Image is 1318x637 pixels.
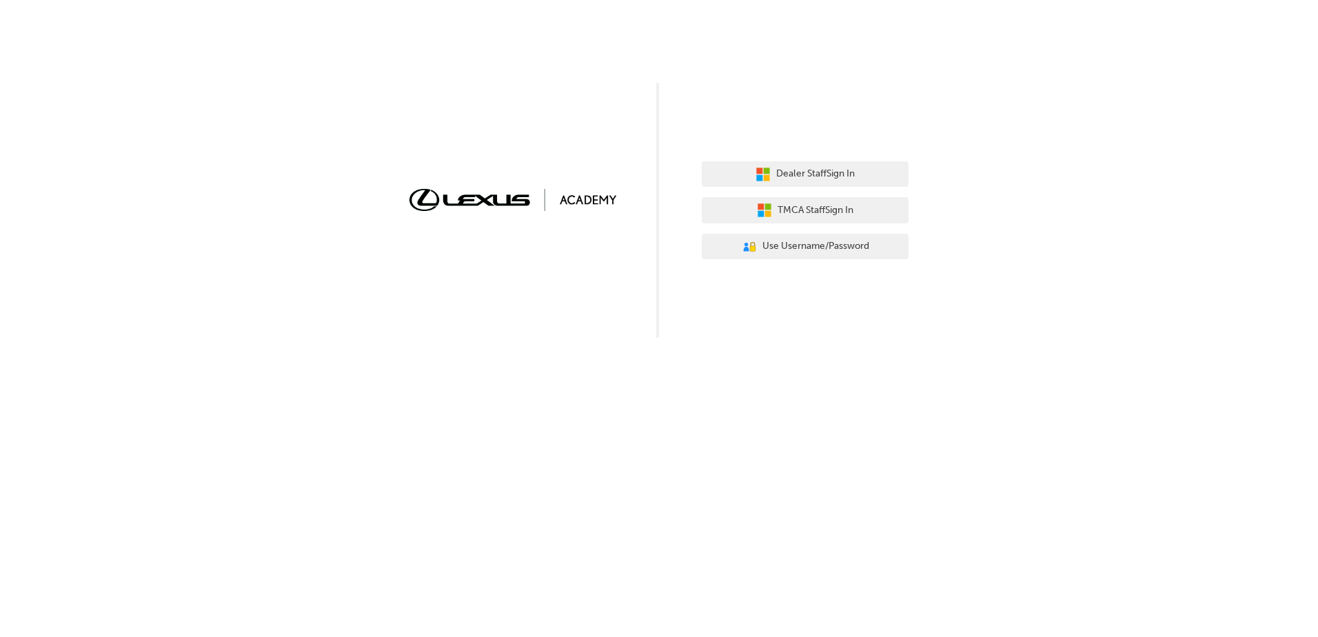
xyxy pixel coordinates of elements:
span: TMCA Staff Sign In [778,203,853,219]
span: Dealer Staff Sign In [776,166,855,182]
button: Use Username/Password [702,234,909,260]
button: Dealer StaffSign In [702,161,909,188]
button: TMCA StaffSign In [702,197,909,223]
span: Use Username/Password [762,239,869,254]
img: Trak [409,189,616,210]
